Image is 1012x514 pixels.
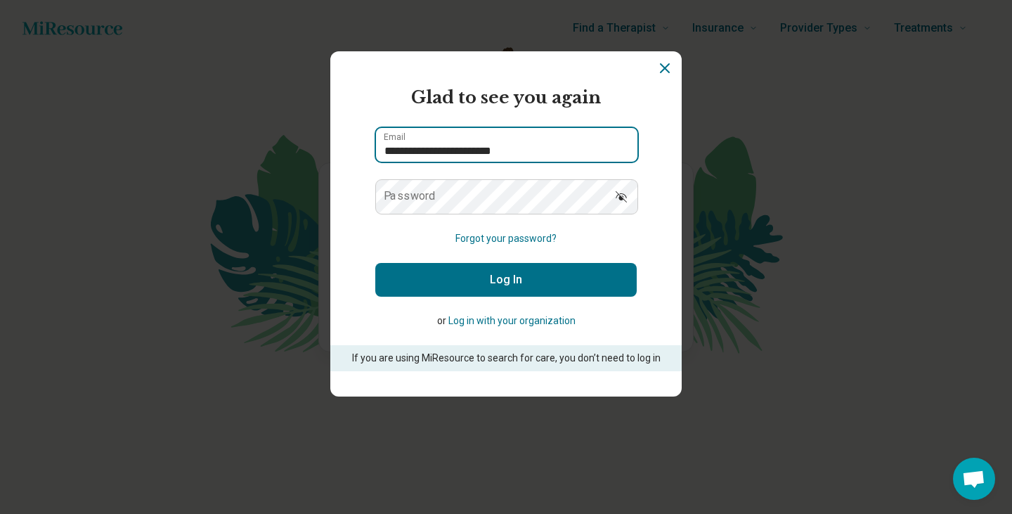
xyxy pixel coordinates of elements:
label: Email [384,133,406,141]
p: or [375,314,637,328]
label: Password [384,191,436,202]
button: Log in with your organization [448,314,576,328]
p: If you are using MiResource to search for care, you don’t need to log in [350,351,662,366]
button: Log In [375,263,637,297]
h2: Glad to see you again [375,85,637,110]
section: Login Dialog [330,51,682,397]
button: Show password [606,179,637,213]
button: Dismiss [656,60,673,77]
button: Forgot your password? [455,231,557,246]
